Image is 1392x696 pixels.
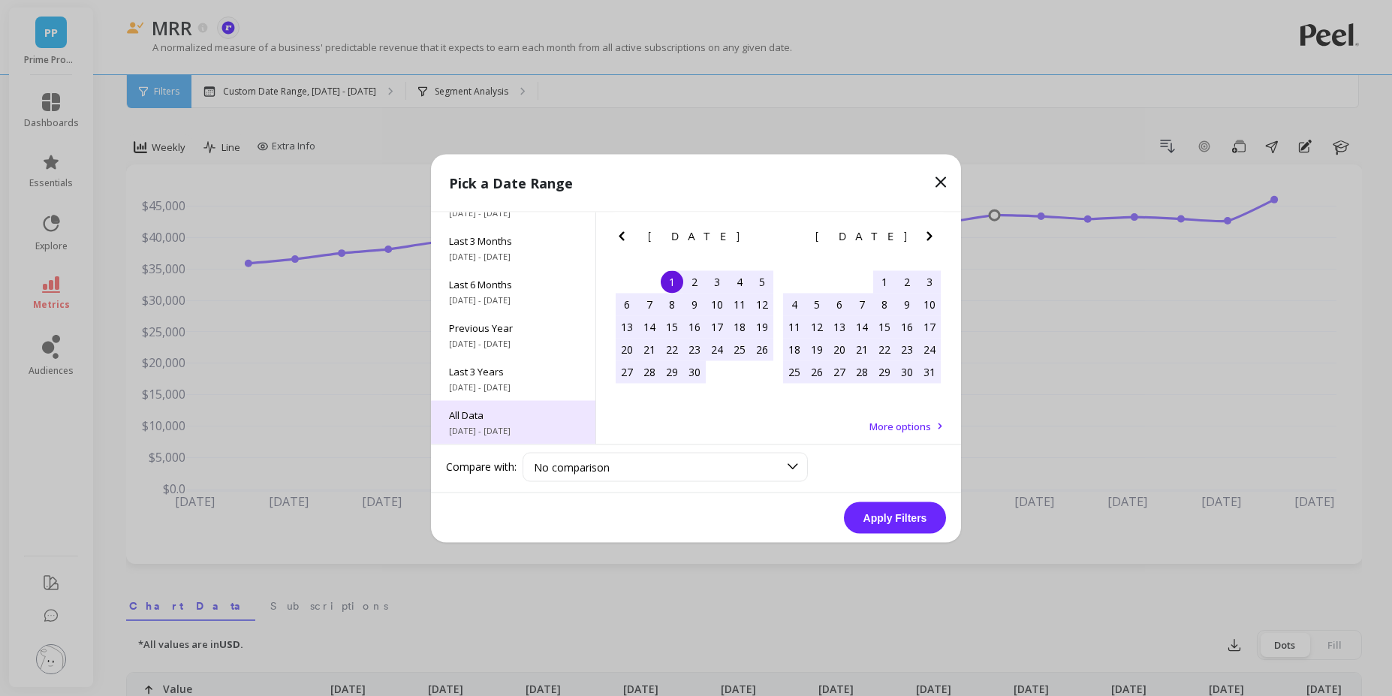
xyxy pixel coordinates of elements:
[446,459,517,475] label: Compare with:
[616,270,773,383] div: month 2025-04
[616,293,638,315] div: Choose Sunday, April 6th, 2025
[751,270,773,293] div: Choose Saturday, April 5th, 2025
[616,360,638,383] div: Choose Sunday, April 27th, 2025
[828,293,851,315] div: Choose Tuesday, May 6th, 2025
[449,337,577,349] span: [DATE] - [DATE]
[918,293,941,315] div: Choose Saturday, May 10th, 2025
[728,338,751,360] div: Choose Friday, April 25th, 2025
[873,315,896,338] div: Choose Thursday, May 15th, 2025
[896,338,918,360] div: Choose Friday, May 23rd, 2025
[638,360,661,383] div: Choose Monday, April 28th, 2025
[449,381,577,393] span: [DATE] - [DATE]
[683,293,706,315] div: Choose Wednesday, April 9th, 2025
[780,227,804,251] button: Previous Month
[918,338,941,360] div: Choose Saturday, May 24th, 2025
[783,293,806,315] div: Choose Sunday, May 4th, 2025
[534,459,610,474] span: No comparison
[648,230,742,242] span: [DATE]
[851,315,873,338] div: Choose Wednesday, May 14th, 2025
[449,294,577,306] span: [DATE] - [DATE]
[828,338,851,360] div: Choose Tuesday, May 20th, 2025
[873,293,896,315] div: Choose Thursday, May 8th, 2025
[683,315,706,338] div: Choose Wednesday, April 16th, 2025
[728,270,751,293] div: Choose Friday, April 4th, 2025
[683,360,706,383] div: Choose Wednesday, April 30th, 2025
[638,338,661,360] div: Choose Monday, April 21st, 2025
[751,315,773,338] div: Choose Saturday, April 19th, 2025
[828,360,851,383] div: Choose Tuesday, May 27th, 2025
[616,315,638,338] div: Choose Sunday, April 13th, 2025
[873,338,896,360] div: Choose Thursday, May 22nd, 2025
[873,270,896,293] div: Choose Thursday, May 1st, 2025
[753,227,777,251] button: Next Month
[661,270,683,293] div: Choose Tuesday, April 1st, 2025
[806,360,828,383] div: Choose Monday, May 26th, 2025
[918,315,941,338] div: Choose Saturday, May 17th, 2025
[449,234,577,247] span: Last 3 Months
[449,408,577,421] span: All Data
[844,502,946,533] button: Apply Filters
[449,424,577,436] span: [DATE] - [DATE]
[706,315,728,338] div: Choose Thursday, April 17th, 2025
[920,227,945,251] button: Next Month
[706,338,728,360] div: Choose Thursday, April 24th, 2025
[661,315,683,338] div: Choose Tuesday, April 15th, 2025
[851,360,873,383] div: Choose Wednesday, May 28th, 2025
[449,277,577,291] span: Last 6 Months
[638,293,661,315] div: Choose Monday, April 7th, 2025
[638,315,661,338] div: Choose Monday, April 14th, 2025
[783,360,806,383] div: Choose Sunday, May 25th, 2025
[613,227,637,251] button: Previous Month
[806,338,828,360] div: Choose Monday, May 19th, 2025
[869,419,931,432] span: More options
[851,293,873,315] div: Choose Wednesday, May 7th, 2025
[806,293,828,315] div: Choose Monday, May 5th, 2025
[751,338,773,360] div: Choose Saturday, April 26th, 2025
[918,270,941,293] div: Choose Saturday, May 3rd, 2025
[683,338,706,360] div: Choose Wednesday, April 23rd, 2025
[728,315,751,338] div: Choose Friday, April 18th, 2025
[661,293,683,315] div: Choose Tuesday, April 8th, 2025
[751,293,773,315] div: Choose Saturday, April 12th, 2025
[449,206,577,218] span: [DATE] - [DATE]
[896,293,918,315] div: Choose Friday, May 9th, 2025
[706,293,728,315] div: Choose Thursday, April 10th, 2025
[449,364,577,378] span: Last 3 Years
[896,315,918,338] div: Choose Friday, May 16th, 2025
[815,230,909,242] span: [DATE]
[896,360,918,383] div: Choose Friday, May 30th, 2025
[449,250,577,262] span: [DATE] - [DATE]
[783,338,806,360] div: Choose Sunday, May 18th, 2025
[828,315,851,338] div: Choose Tuesday, May 13th, 2025
[851,338,873,360] div: Choose Wednesday, May 21st, 2025
[449,321,577,334] span: Previous Year
[783,270,941,383] div: month 2025-05
[728,293,751,315] div: Choose Friday, April 11th, 2025
[783,315,806,338] div: Choose Sunday, May 11th, 2025
[449,172,573,193] p: Pick a Date Range
[873,360,896,383] div: Choose Thursday, May 29th, 2025
[806,315,828,338] div: Choose Monday, May 12th, 2025
[661,338,683,360] div: Choose Tuesday, April 22nd, 2025
[706,270,728,293] div: Choose Thursday, April 3rd, 2025
[683,270,706,293] div: Choose Wednesday, April 2nd, 2025
[616,338,638,360] div: Choose Sunday, April 20th, 2025
[661,360,683,383] div: Choose Tuesday, April 29th, 2025
[918,360,941,383] div: Choose Saturday, May 31st, 2025
[896,270,918,293] div: Choose Friday, May 2nd, 2025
